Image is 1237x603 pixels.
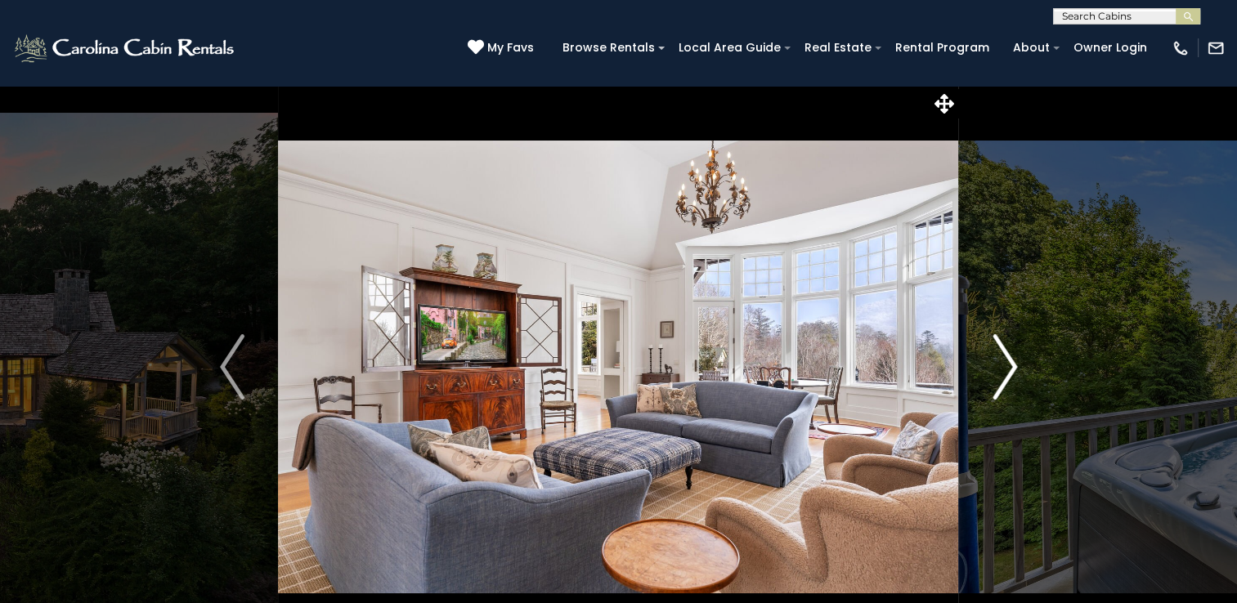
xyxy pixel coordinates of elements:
span: My Favs [487,39,534,56]
img: phone-regular-white.png [1172,39,1190,57]
img: White-1-2.png [12,32,239,65]
a: Rental Program [887,35,997,60]
a: Owner Login [1065,35,1155,60]
a: Real Estate [796,35,880,60]
a: About [1005,35,1058,60]
img: arrow [220,334,244,400]
img: mail-regular-white.png [1207,39,1225,57]
a: Local Area Guide [670,35,789,60]
a: Browse Rentals [554,35,663,60]
a: My Favs [468,39,538,57]
img: arrow [993,334,1017,400]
